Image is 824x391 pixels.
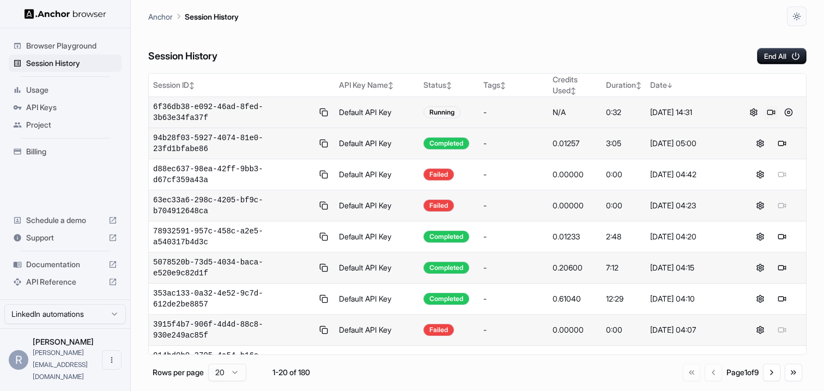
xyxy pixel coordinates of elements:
[483,107,544,118] div: -
[553,262,598,273] div: 0.20600
[606,324,641,335] div: 0:00
[26,85,117,95] span: Usage
[9,350,28,370] div: R
[148,10,239,22] nav: breadcrumb
[335,315,420,346] td: Default API Key
[153,350,313,372] span: 914bd0b0-3795-4a54-b16e-5cab500e37e6
[423,324,454,336] div: Failed
[423,80,475,91] div: Status
[483,169,544,180] div: -
[153,133,313,154] span: 94b28f03-5927-4074-81e0-23fd1bfabe86
[423,106,461,118] div: Running
[483,262,544,273] div: -
[185,11,239,22] p: Session History
[650,138,731,149] div: [DATE] 05:00
[606,107,641,118] div: 0:32
[606,262,641,273] div: 7:12
[606,138,641,149] div: 3:05
[553,169,598,180] div: 0.00000
[335,346,420,377] td: Default API Key
[650,200,731,211] div: [DATE] 04:23
[33,337,94,346] span: Ron Reiter
[264,367,318,378] div: 1-20 of 180
[571,87,576,95] span: ↕
[26,276,104,287] span: API Reference
[553,293,598,304] div: 0.61040
[553,74,598,96] div: Credits Used
[153,319,313,341] span: 3915f4b7-906f-4d4d-88c8-930e249ac85f
[423,137,469,149] div: Completed
[189,81,195,89] span: ↕
[153,226,313,248] span: 78932591-957c-458c-a2e5-a540317b4d3c
[9,229,122,246] div: Support
[26,146,117,157] span: Billing
[423,200,454,212] div: Failed
[388,81,393,89] span: ↕
[606,293,641,304] div: 12:29
[26,58,117,69] span: Session History
[148,11,173,22] p: Anchor
[26,102,117,113] span: API Keys
[483,80,544,91] div: Tags
[26,215,104,226] span: Schedule a demo
[26,40,117,51] span: Browser Playground
[153,164,313,185] span: d88ec637-98ea-42ff-9bb3-d67cf359a43a
[153,101,313,123] span: 6f36db38-e092-46ad-8fed-3b63e34fa37f
[650,80,731,91] div: Date
[335,159,420,190] td: Default API Key
[483,324,544,335] div: -
[483,293,544,304] div: -
[153,257,313,279] span: 5078520b-73d5-4034-baca-e520e9c82d1f
[553,107,598,118] div: N/A
[606,80,641,91] div: Duration
[446,81,452,89] span: ↕
[423,169,454,181] div: Failed
[606,231,641,242] div: 2:48
[483,231,544,242] div: -
[757,48,807,64] button: End All
[335,128,420,159] td: Default API Key
[650,231,731,242] div: [DATE] 04:20
[9,81,122,99] div: Usage
[726,367,759,378] div: Page 1 of 9
[650,262,731,273] div: [DATE] 04:15
[650,324,731,335] div: [DATE] 04:07
[9,143,122,160] div: Billing
[335,190,420,221] td: Default API Key
[335,221,420,252] td: Default API Key
[423,231,469,243] div: Completed
[553,324,598,335] div: 0.00000
[483,138,544,149] div: -
[606,200,641,211] div: 0:00
[33,348,88,381] span: ron@sentra.io
[650,293,731,304] div: [DATE] 04:10
[339,80,415,91] div: API Key Name
[9,273,122,291] div: API Reference
[335,284,420,315] td: Default API Key
[148,49,217,64] h6: Session History
[153,80,330,91] div: Session ID
[667,81,672,89] span: ↓
[9,116,122,134] div: Project
[9,99,122,116] div: API Keys
[153,195,313,216] span: 63ec33a6-298c-4205-bf9c-b704912648ca
[9,256,122,273] div: Documentation
[102,350,122,370] button: Open menu
[153,367,204,378] p: Rows per page
[26,119,117,130] span: Project
[553,200,598,211] div: 0.00000
[483,200,544,211] div: -
[26,232,104,243] span: Support
[423,262,469,274] div: Completed
[335,97,420,128] td: Default API Key
[9,55,122,72] div: Session History
[650,169,731,180] div: [DATE] 04:42
[26,259,104,270] span: Documentation
[423,293,469,305] div: Completed
[25,9,106,19] img: Anchor Logo
[606,169,641,180] div: 0:00
[553,138,598,149] div: 0.01257
[9,37,122,55] div: Browser Playground
[335,252,420,284] td: Default API Key
[153,288,313,310] span: 353ac133-0a32-4e52-9c7d-612de2be8857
